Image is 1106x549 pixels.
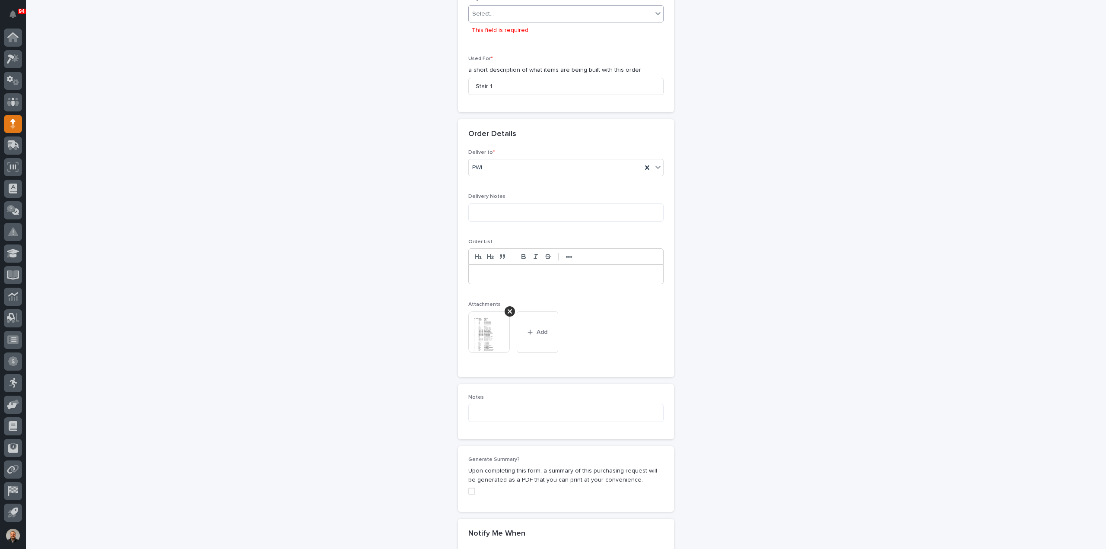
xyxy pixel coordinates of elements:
[468,66,664,75] p: a short description of what items are being built with this order
[11,10,22,24] div: Notifications94
[472,163,482,172] span: PWI
[468,56,493,61] span: Used For
[468,302,501,307] span: Attachments
[468,395,484,400] span: Notes
[468,130,516,139] h2: Order Details
[563,251,575,262] button: •••
[19,8,25,14] p: 94
[4,527,22,545] button: users-avatar
[468,466,664,485] p: Upon completing this form, a summary of this purchasing request will be generated as a PDF that y...
[517,311,558,353] button: Add
[566,254,572,260] strong: •••
[468,239,493,244] span: Order List
[4,5,22,23] button: Notifications
[472,10,494,19] div: Select...
[537,328,547,336] span: Add
[468,194,505,199] span: Delivery Notes
[468,150,495,155] span: Deliver to
[468,529,525,539] h2: Notify Me When
[472,26,528,35] p: This field is required
[468,457,520,462] span: Generate Summary?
